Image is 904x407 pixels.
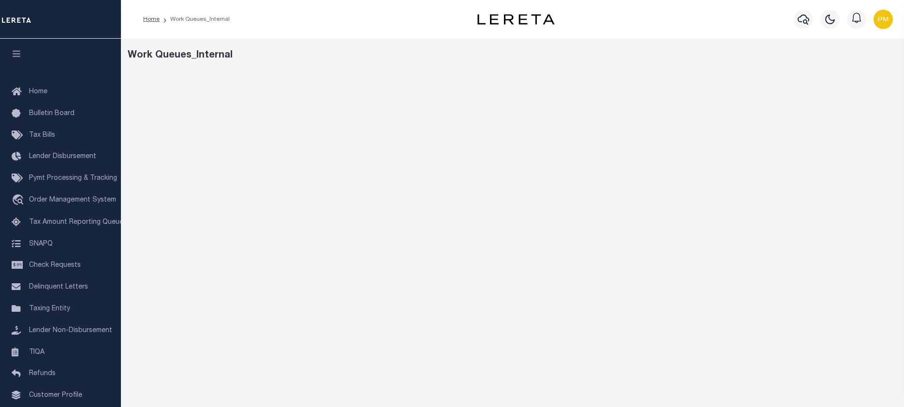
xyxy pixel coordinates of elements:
[29,197,116,203] span: Order Management System
[874,10,893,29] img: svg+xml;base64,PHN2ZyB4bWxucz0iaHR0cDovL3d3dy53My5vcmcvMjAwMC9zdmciIHBvaW50ZXItZXZlbnRzPSJub25lIi...
[29,305,70,312] span: Taxing Entity
[29,327,112,334] span: Lender Non-Disbursement
[128,48,898,63] div: Work Queues_Internal
[29,240,53,247] span: SNAPQ
[29,262,81,269] span: Check Requests
[29,88,47,95] span: Home
[29,349,44,355] span: TIQA
[143,16,160,22] a: Home
[29,153,96,160] span: Lender Disbursement
[29,370,56,377] span: Refunds
[12,194,27,207] i: travel_explore
[29,392,82,399] span: Customer Profile
[29,284,88,291] span: Delinquent Letters
[29,132,55,139] span: Tax Bills
[29,110,74,117] span: Bulletin Board
[160,15,230,24] li: Work Queues_Internal
[477,14,555,25] img: logo-dark.svg
[29,175,117,182] span: Pymt Processing & Tracking
[29,219,123,226] span: Tax Amount Reporting Queue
